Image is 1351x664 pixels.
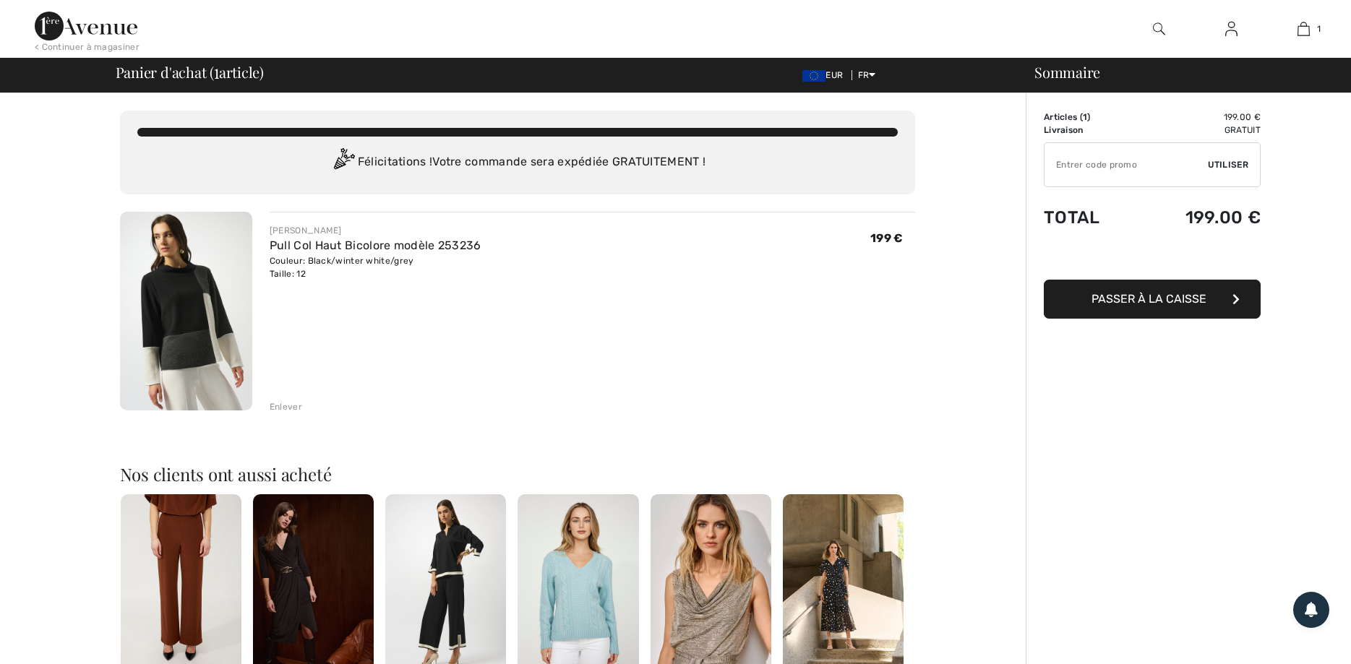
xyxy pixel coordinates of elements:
[329,148,358,177] img: Congratulation2.svg
[1044,242,1261,275] iframe: PayPal
[1044,124,1136,137] td: Livraison
[1044,111,1136,124] td: Articles ( )
[1268,20,1339,38] a: 1
[1136,124,1261,137] td: Gratuit
[1153,20,1165,38] img: recherche
[1298,20,1310,38] img: Mon panier
[1208,158,1248,171] span: Utiliser
[35,40,140,53] div: < Continuer à magasiner
[1044,193,1136,242] td: Total
[270,238,481,252] a: Pull Col Haut Bicolore modèle 253236
[1044,280,1261,319] button: Passer à la caisse
[1214,20,1249,38] a: Se connecter
[137,148,898,177] div: Félicitations ! Votre commande sera expédiée GRATUITEMENT !
[858,70,876,80] span: FR
[1083,112,1087,122] span: 1
[1136,111,1261,124] td: 199.00 €
[1317,22,1321,35] span: 1
[120,465,915,483] h2: Nos clients ont aussi acheté
[802,70,849,80] span: EUR
[214,61,219,80] span: 1
[270,254,481,280] div: Couleur: Black/winter white/grey Taille: 12
[1091,292,1206,306] span: Passer à la caisse
[270,224,481,237] div: [PERSON_NAME]
[1225,20,1238,38] img: Mes infos
[1045,143,1208,186] input: Code promo
[1136,193,1261,242] td: 199.00 €
[270,400,302,413] div: Enlever
[120,212,252,410] img: Pull Col Haut Bicolore modèle 253236
[1017,65,1342,79] div: Sommaire
[802,70,825,82] img: Euro
[116,65,265,79] span: Panier d'achat ( article)
[35,12,137,40] img: 1ère Avenue
[870,231,904,245] span: 199 €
